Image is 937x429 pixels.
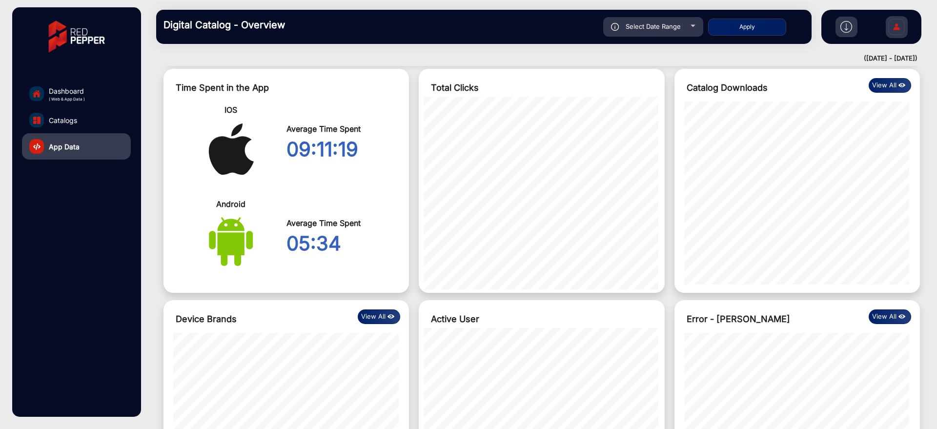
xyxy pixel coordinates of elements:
img: icon [611,23,619,31]
a: Dashboard( Web & App Data ) [22,81,131,107]
div: Error - [PERSON_NAME] [687,312,790,326]
button: Apply [708,19,786,36]
img: catalog [33,143,41,150]
img: vmg-logo [41,12,112,61]
img: eye icon [896,80,908,91]
span: Select Date Range [626,22,681,30]
button: View Alleye icon [869,309,911,324]
div: 05:34 [286,229,397,258]
a: Catalogs [22,107,131,133]
span: Catalogs [49,115,77,125]
img: eye icon [896,311,908,322]
div: Time Spent in the App [176,81,397,94]
img: home [32,89,41,98]
a: App Data [22,133,131,160]
p: IOS [176,104,286,116]
div: Total Clicks [431,81,652,94]
span: App Data [49,142,80,152]
div: 09:11:19 [286,135,397,164]
p: Android [176,198,286,210]
img: catalog [33,117,41,124]
div: ([DATE] - [DATE]) [146,54,917,63]
img: eye icon [386,311,397,322]
div: Catalog Downloads [687,81,768,94]
span: ( Web & App Data ) [49,96,85,102]
div: Average Time Spent [286,123,397,135]
div: Average Time Spent [286,217,397,229]
div: Device Brands [176,312,237,326]
div: Active User [431,312,652,326]
button: View Alleye icon [358,309,400,324]
button: View All [869,78,911,93]
img: Sign%20Up.svg [886,11,907,45]
span: Dashboard [49,86,85,96]
img: h2download.svg [840,21,852,33]
h3: Digital Catalog - Overview [163,19,300,31]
